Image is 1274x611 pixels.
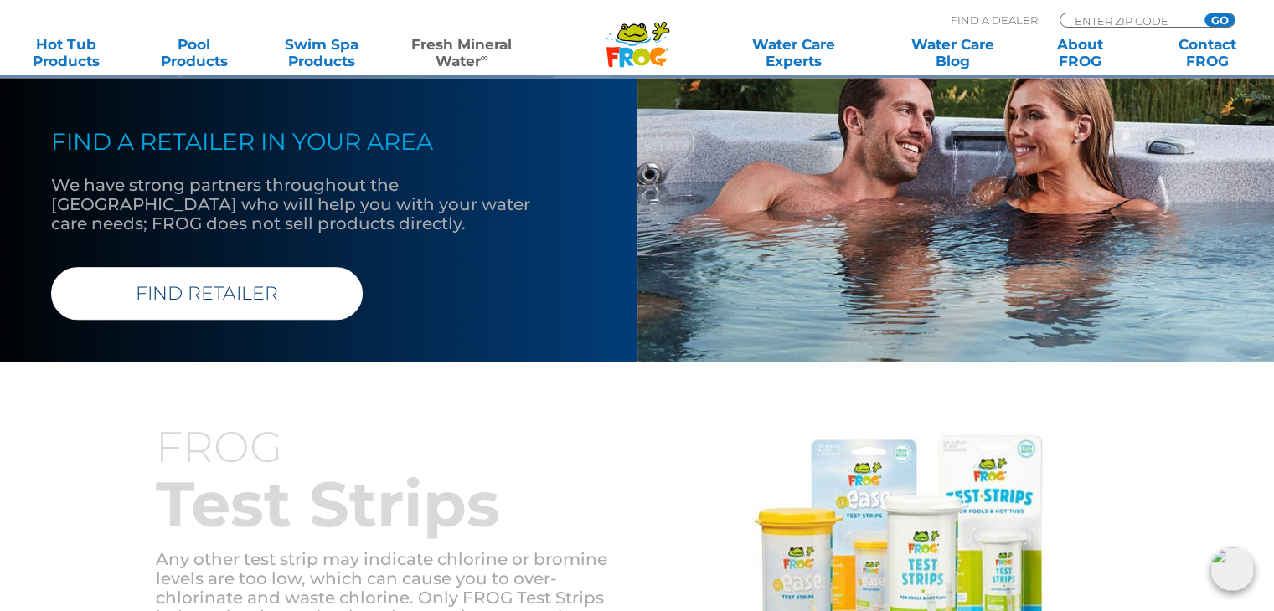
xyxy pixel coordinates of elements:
[480,51,487,64] sup: ∞
[156,470,637,537] h2: Test Strips
[144,36,243,69] a: PoolProducts
[17,36,116,69] a: Hot TubProducts
[272,36,371,69] a: Swim SpaProducts
[156,424,637,470] h3: FROG
[51,128,554,155] h4: FIND A RETAILER IN YOUR AREA
[51,267,363,320] a: FIND RETAILER
[1030,36,1129,69] a: AboutFROG
[400,36,524,69] a: Fresh MineralWater∞
[903,36,1002,69] a: Water CareBlog
[1210,547,1254,591] img: openIcon
[1158,36,1257,69] a: ContactFROG
[1204,13,1235,27] input: GO
[951,13,1038,28] p: Find A Dealer
[1073,13,1186,28] input: Zip Code Form
[713,36,874,69] a: Water CareExperts
[51,176,554,234] p: We have strong partners throughout the [GEOGRAPHIC_DATA] who will help you with your water care n...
